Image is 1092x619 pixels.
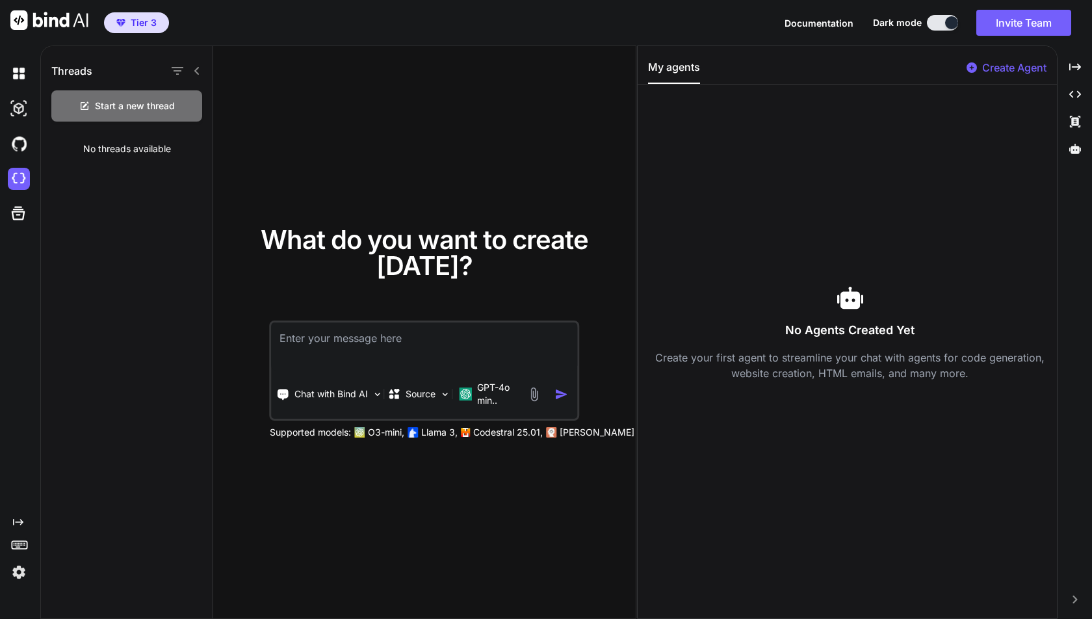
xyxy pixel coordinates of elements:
p: O3-mini, [368,426,404,439]
img: Bind AI [10,10,88,30]
span: Dark mode [873,16,922,29]
img: GPT-4o mini [459,388,472,401]
img: Pick Models [439,389,450,400]
p: [PERSON_NAME] 3.7 Sonnet, [560,426,686,439]
span: Documentation [785,18,853,29]
button: Invite Team [976,10,1071,36]
button: Documentation [785,16,853,30]
img: Pick Tools [372,389,383,400]
img: Mistral-AI [461,428,471,437]
img: settings [8,561,30,583]
p: GPT-4o min.. [477,381,521,407]
span: Start a new thread [95,99,175,112]
p: Create your first agent to streamline your chat with agents for code generation, website creation... [648,350,1052,381]
img: Llama2 [408,427,419,438]
span: What do you want to create [DATE]? [261,224,588,282]
h3: No Agents Created Yet [648,321,1052,339]
img: attachment [526,387,541,402]
img: darkChat [8,62,30,85]
h1: Threads [51,63,92,79]
img: premium [116,19,125,27]
p: Supported models: [270,426,351,439]
img: cloudideIcon [8,168,30,190]
p: Chat with Bind AI [294,388,368,401]
img: githubDark [8,133,30,155]
p: Create Agent [982,60,1046,75]
span: Tier 3 [131,16,157,29]
button: premiumTier 3 [104,12,169,33]
button: My agents [648,59,700,84]
img: claude [547,427,557,438]
div: No threads available [41,132,213,166]
img: darkAi-studio [8,98,30,120]
p: Llama 3, [421,426,458,439]
img: icon [554,388,568,401]
p: Codestral 25.01, [473,426,543,439]
p: Source [406,388,435,401]
img: GPT-4 [355,427,365,438]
